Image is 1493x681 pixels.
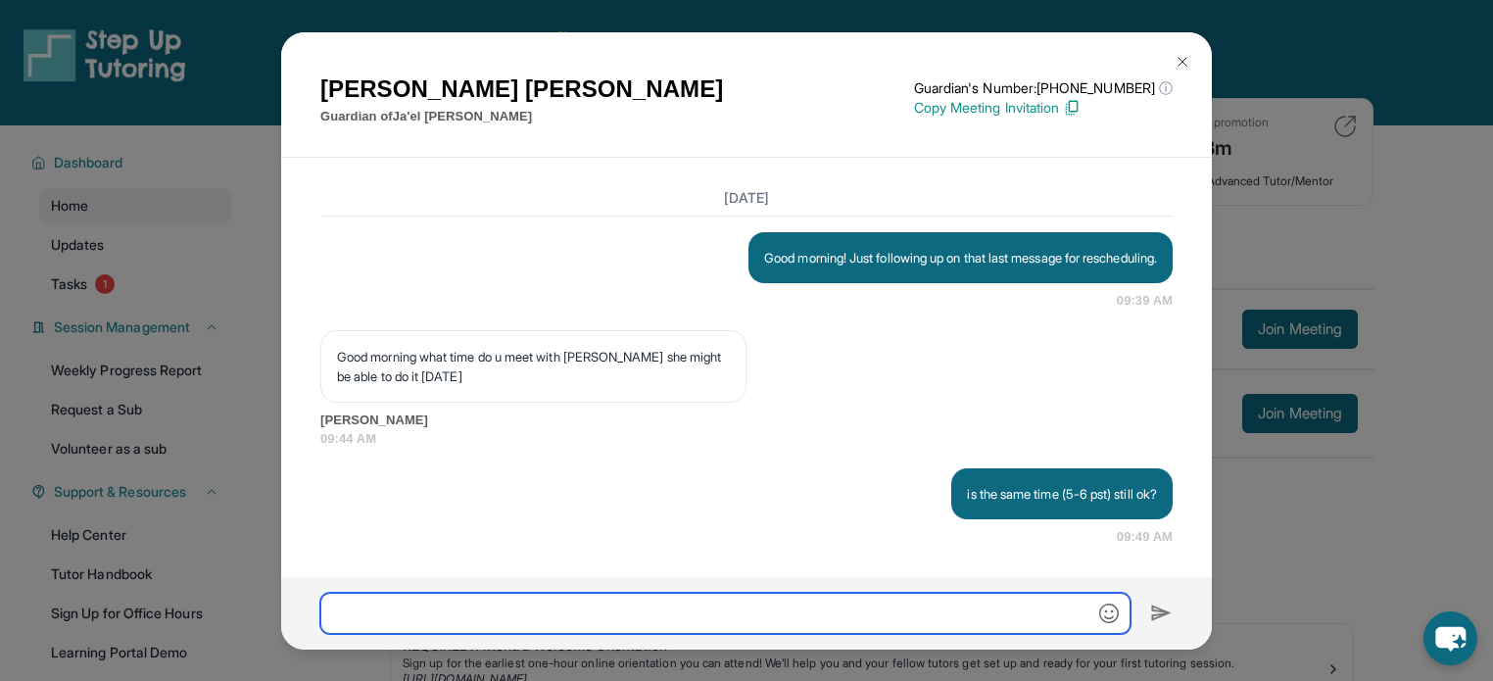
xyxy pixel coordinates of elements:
img: Close Icon [1175,54,1190,70]
img: Emoji [1099,604,1119,623]
p: Good morning! Just following up on that last message for rescheduling. [764,248,1157,268]
h3: [DATE] [320,188,1173,208]
p: Guardian's Number: [PHONE_NUMBER] [914,78,1173,98]
span: 09:39 AM [1117,291,1173,311]
span: 09:44 AM [320,429,1173,449]
img: Send icon [1150,602,1173,625]
p: Copy Meeting Invitation [914,98,1173,118]
h1: [PERSON_NAME] [PERSON_NAME] [320,72,723,107]
button: chat-button [1423,611,1477,665]
span: 09:49 AM [1117,527,1173,547]
span: ⓘ [1159,78,1173,98]
img: Copy Icon [1063,99,1081,117]
p: is the same time (5-6 pst) still ok? [967,484,1157,504]
p: Good morning what time do u meet with [PERSON_NAME] she might be able to do it [DATE] [337,347,730,386]
span: [PERSON_NAME] [320,411,1173,430]
p: Guardian of Ja'el [PERSON_NAME] [320,107,723,126]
